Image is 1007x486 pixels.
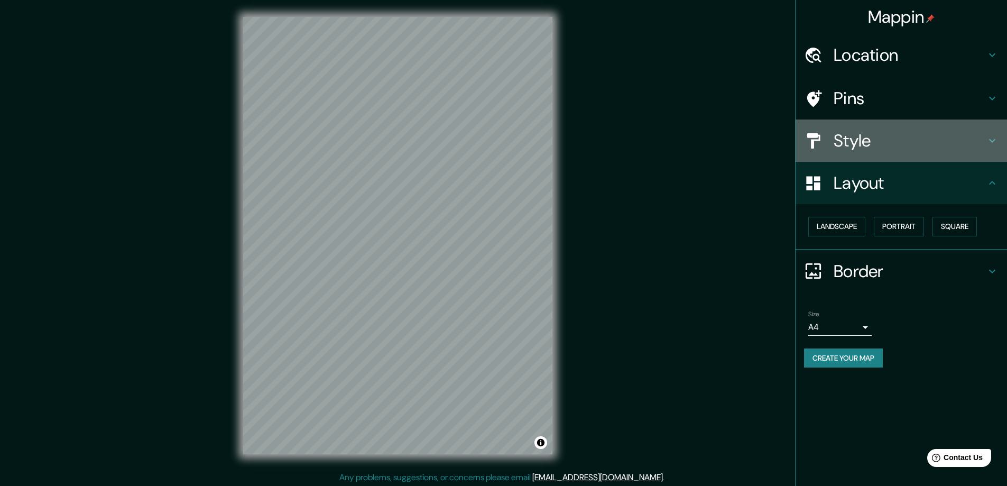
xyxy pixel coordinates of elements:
[926,14,935,23] img: pin-icon.png
[874,217,924,236] button: Portrait
[808,319,872,336] div: A4
[932,217,977,236] button: Square
[534,436,547,449] button: Toggle attribution
[804,349,883,368] button: Create your map
[913,445,995,474] iframe: Help widget launcher
[243,17,552,454] canvas: Map
[808,217,865,236] button: Landscape
[666,471,668,484] div: .
[796,250,1007,292] div: Border
[834,88,986,109] h4: Pins
[808,309,819,318] label: Size
[834,172,986,194] h4: Layout
[532,472,663,483] a: [EMAIL_ADDRESS][DOMAIN_NAME]
[664,471,666,484] div: .
[796,34,1007,76] div: Location
[796,120,1007,162] div: Style
[796,77,1007,120] div: Pins
[868,6,935,27] h4: Mappin
[834,261,986,282] h4: Border
[796,162,1007,204] div: Layout
[834,130,986,151] h4: Style
[339,471,664,484] p: Any problems, suggestions, or concerns please email .
[834,44,986,66] h4: Location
